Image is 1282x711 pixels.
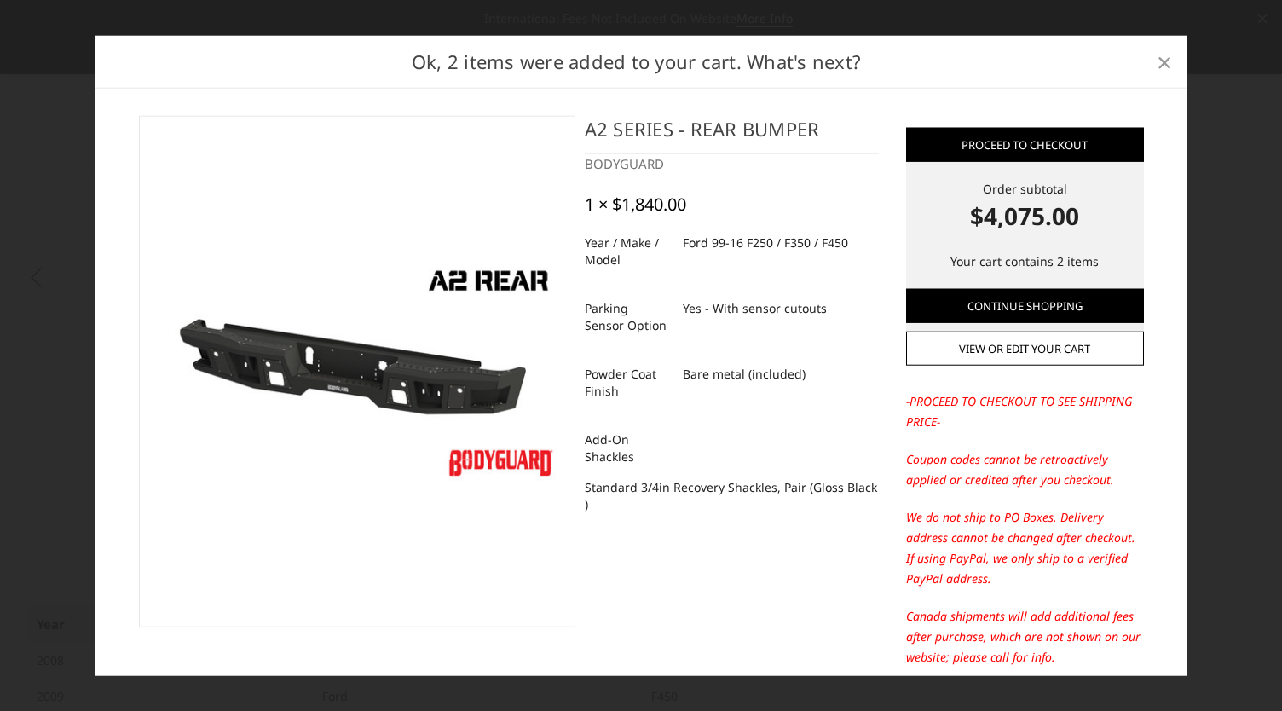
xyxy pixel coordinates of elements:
a: View or edit your cart [906,332,1144,366]
a: Continue Shopping [906,288,1144,322]
dd: Ford 99-16 F250 / F350 / F450 [683,228,848,258]
dt: Parking Sensor Option [585,293,670,341]
dd: Bare metal (included) [683,359,806,390]
img: A2 Series - Rear Bumper [148,254,566,488]
a: Proceed to checkout [906,127,1144,161]
p: Your cart contains 2 items [906,251,1144,271]
p: We do not ship to PO Boxes. Delivery address cannot be changed after checkout. If using PayPal, w... [906,507,1144,589]
p: Canada shipments will add additional fees after purchase, which are not shown on our website; ple... [906,606,1144,668]
h2: Ok, 2 items were added to your cart. What's next? [123,48,1151,76]
span: × [1157,43,1172,79]
dt: Powder Coat Finish [585,359,670,407]
dd: Standard 3/4in Recovery Shackles, Pair (Gloss Black ) [585,472,879,520]
div: Order subtotal [906,179,1144,233]
h4: A2 Series - Rear Bumper [585,115,879,153]
p: -PROCEED TO CHECKOUT TO SEE SHIPPING PRICE- [906,391,1144,432]
div: 1 × $1,840.00 [585,194,686,215]
p: Coupon codes cannot be retroactively applied or credited after you checkout. [906,449,1144,490]
dt: Year / Make / Model [585,228,670,275]
dd: Yes - With sensor cutouts [683,293,827,324]
dt: Add-On Shackles [585,425,670,472]
strong: $4,075.00 [906,197,1144,233]
div: BODYGUARD [585,153,879,173]
a: Close [1151,48,1178,75]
